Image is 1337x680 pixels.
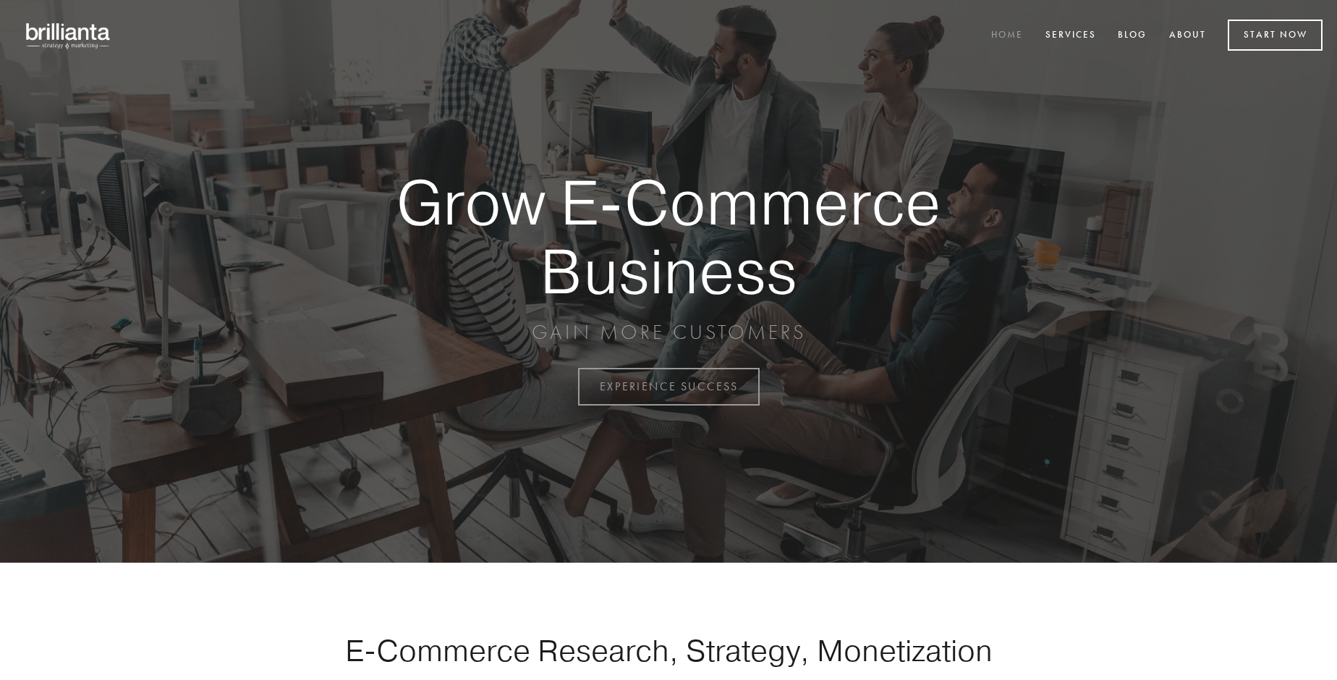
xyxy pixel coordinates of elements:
strong: Grow E-Commerce Business [346,168,991,305]
p: GAIN MORE CUSTOMERS [346,319,991,345]
a: Blog [1108,24,1156,48]
a: Services [1036,24,1105,48]
img: brillianta - research, strategy, marketing [14,14,123,56]
a: Start Now [1228,20,1323,51]
a: About [1160,24,1215,48]
h1: E-Commerce Research, Strategy, Monetization [300,632,1037,668]
a: EXPERIENCE SUCCESS [578,368,760,406]
a: Home [982,24,1032,48]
